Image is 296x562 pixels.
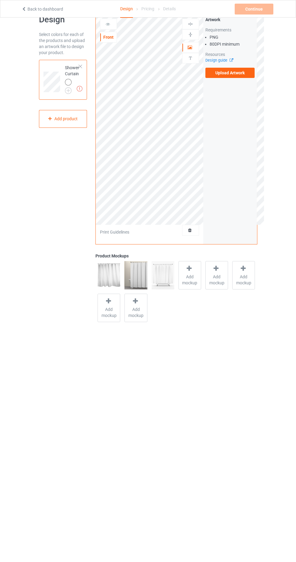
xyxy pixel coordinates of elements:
div: Details [163,0,176,17]
div: Print Guidelines [100,229,129,235]
div: Add mockup [205,261,228,289]
span: Add mockup [179,274,201,286]
a: Back to dashboard [21,7,63,11]
div: Shower Curtain [39,60,87,100]
img: svg+xml;base64,PD94bWwgdmVyc2lvbj0iMS4wIiBlbmNvZGluZz0iVVRGLTgiPz4KPHN2ZyB3aWR0aD0iMjJweCIgaGVpZ2... [65,87,72,94]
img: regular.jpg [98,261,120,289]
div: Add mockup [98,294,120,322]
li: PNG [210,34,255,40]
div: Add mockup [124,294,147,322]
div: Add mockup [232,261,255,289]
li: 80 DPI minimum [210,41,255,47]
img: exclamation icon [77,86,82,92]
div: Front [100,34,117,40]
div: Select colors for each of the products and upload an artwork file to design your product. [39,31,87,56]
a: Design guide [205,58,233,63]
img: regular.jpg [124,261,147,289]
div: Shower Curtain [65,65,79,92]
div: Add mockup [179,261,201,289]
div: Design [120,0,133,18]
div: Resources [205,51,255,57]
span: Add mockup [233,274,255,286]
div: Artwork [205,17,255,23]
span: Add mockup [98,306,120,318]
label: Upload Artwork [205,68,255,78]
h1: Design [39,14,87,25]
img: svg%3E%0A [188,32,193,37]
div: Requirements [205,27,255,33]
div: Add product [39,110,87,128]
img: svg%3E%0A [188,55,193,61]
img: regular.jpg [152,261,174,289]
span: Add mockup [125,306,147,318]
span: Add mockup [206,274,228,286]
img: svg%3E%0A [188,21,193,27]
div: Pricing [141,0,154,17]
div: Product Mockups [95,253,257,259]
